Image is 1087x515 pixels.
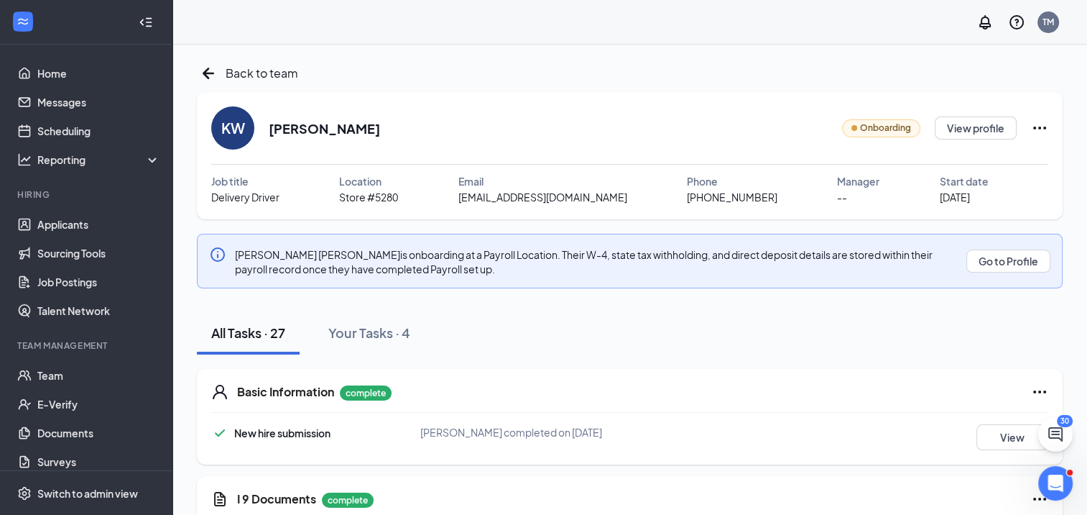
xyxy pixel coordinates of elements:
span: Job title [211,173,249,189]
svg: Notifications [976,14,994,31]
svg: Ellipses [1031,383,1048,401]
svg: ArrowLeftNew [197,62,220,85]
a: Documents [37,419,160,447]
a: Talent Network [37,296,160,325]
svg: ChatActive [1047,426,1064,443]
svg: Settings [17,486,32,501]
span: Manager [837,173,879,189]
span: Start date [940,173,989,189]
span: Email [458,173,484,189]
svg: Ellipses [1031,119,1048,137]
svg: Analysis [17,152,32,167]
span: [PHONE_NUMBER] [687,189,777,205]
div: Reporting [37,152,161,167]
div: KW [221,118,245,138]
p: complete [340,386,392,401]
span: New hire submission [234,427,330,439]
a: Job Postings [37,268,160,296]
a: Sourcing Tools [37,239,160,268]
svg: QuestionInfo [1008,14,1025,31]
p: complete [322,493,374,508]
a: Applicants [37,210,160,239]
a: ArrowLeftNewBack to team [197,62,298,85]
a: Scheduling [37,117,160,145]
a: Home [37,59,160,88]
span: Delivery Driver [211,189,279,205]
div: Your Tasks · 4 [328,324,410,342]
div: Hiring [17,188,157,201]
div: Switch to admin view [37,486,138,501]
button: View profile [935,117,1017,140]
h5: Basic Information [237,384,334,400]
span: [EMAIL_ADDRESS][DOMAIN_NAME] [458,189,627,205]
span: [DATE] [940,189,970,205]
button: Go to Profile [966,250,1050,273]
div: Team Management [17,339,157,352]
a: Messages [37,88,160,117]
span: Location [339,173,381,189]
svg: CustomFormIcon [211,491,228,508]
svg: WorkstreamLogo [16,14,30,29]
svg: Ellipses [1031,491,1048,508]
svg: Checkmark [211,424,228,442]
span: Phone [687,173,718,189]
svg: User [211,383,228,401]
span: [PERSON_NAME] [PERSON_NAME] is onboarding at a Payroll Location. Their W-4, state tax withholding... [235,248,933,275]
div: 30 [1057,415,1073,427]
button: View [976,424,1048,450]
span: [PERSON_NAME] completed on [DATE] [420,426,602,439]
a: E-Verify [37,390,160,419]
svg: Collapse [139,15,153,29]
span: -- [837,189,847,205]
a: Surveys [37,447,160,476]
iframe: Intercom live chat [1038,466,1073,501]
h5: I 9 Documents [237,491,316,507]
button: ChatActive [1038,417,1073,452]
a: Team [37,361,160,390]
span: Onboarding [860,122,911,135]
div: All Tasks · 27 [211,324,285,342]
div: TM [1042,16,1054,28]
svg: Info [209,246,226,263]
h2: [PERSON_NAME] [269,119,380,137]
span: Store #5280 [339,189,398,205]
span: Back to team [226,64,298,82]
